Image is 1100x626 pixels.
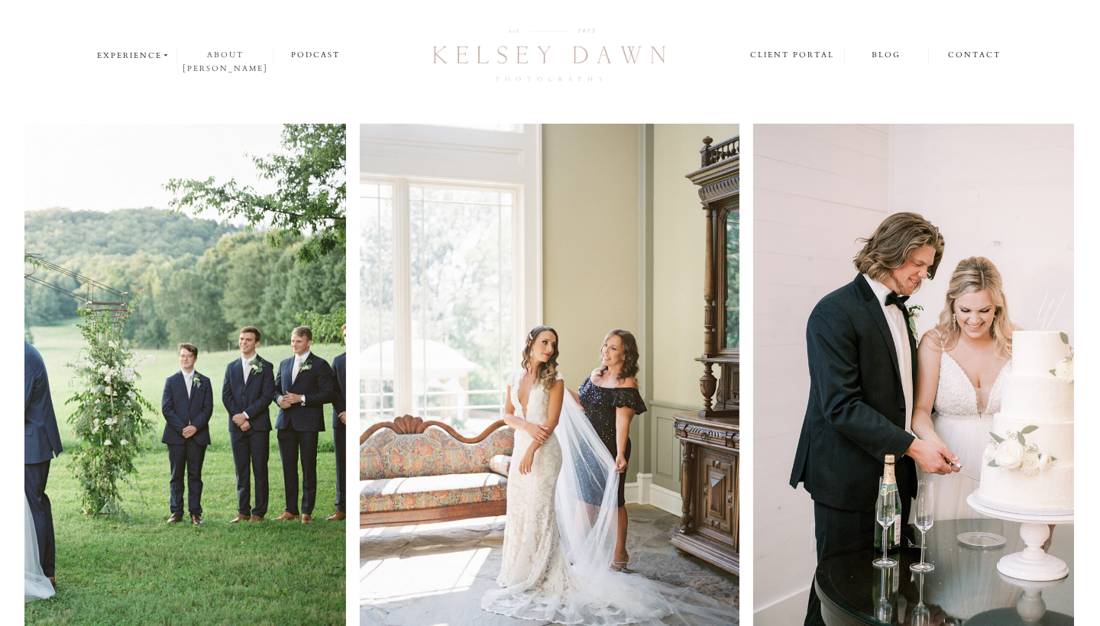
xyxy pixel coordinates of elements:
[844,48,927,63] a: blog
[177,48,273,63] a: about [PERSON_NAME]
[750,48,836,64] a: client portal
[97,49,171,63] a: experience
[948,48,1001,63] a: contact
[273,48,357,63] a: podcast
